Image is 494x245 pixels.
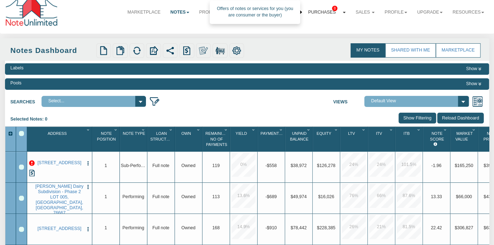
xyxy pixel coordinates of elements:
[333,96,364,105] label: Views
[412,4,447,21] a: Upgrade
[99,46,108,55] img: new.png
[317,163,336,168] span: $126,278
[204,129,230,149] div: Remaining No Of Payments Sort None
[388,127,395,133] div: Column Menu
[196,127,202,133] div: Column Menu
[181,194,195,199] span: Owned
[397,153,421,177] div: 101.5
[290,131,309,141] span: Unpaid Balance
[342,184,366,208] div: 76.0
[19,165,24,170] div: Row 1, Row Selection Checkbox
[121,129,147,149] div: Sort None
[165,4,194,21] a: Notes
[341,129,367,149] div: Ltv Sort None
[132,46,142,55] img: refresh.png
[431,194,442,199] span: 13.33
[396,129,422,149] div: Sort None
[121,163,152,168] span: Sub-Performing
[451,129,478,149] div: Market Value Sort None
[303,4,351,21] a: Purchases8
[176,129,202,149] div: Own Sort None
[318,194,334,199] span: $16,026
[116,46,125,55] img: copy.png
[380,4,412,21] a: Profile
[113,127,119,133] div: Column Menu
[290,225,307,230] span: $78,442
[176,129,202,149] div: Sort None
[231,215,255,239] div: 14.9
[290,194,307,199] span: $49,974
[85,160,91,167] button: Press to open the note menu
[398,113,436,123] input: Show Filtering
[369,215,393,239] div: 21.0
[396,129,422,149] div: Itb Sort None
[361,127,367,133] div: Column Menu
[314,129,340,149] div: Sort None
[85,184,91,190] button: Press to open the note menu
[431,163,441,168] span: -1.96
[223,127,229,133] div: Column Menu
[204,129,230,149] div: Sort None
[85,161,91,166] img: cell-menu.png
[403,131,410,136] span: Itb
[35,160,83,166] a: 706 E 23RD ST, BRYAN, TX, 77803
[376,131,382,136] span: Itv
[19,227,24,232] div: Row 3, Row Selection Checkbox
[181,131,191,136] span: Own
[278,127,284,133] div: Column Menu
[231,153,255,177] div: 0.0
[369,129,395,149] div: Itv Sort None
[152,163,170,168] span: Full note
[85,226,91,232] button: Press to open the note menu
[317,225,336,230] span: $228,385
[351,4,380,21] a: Sales
[342,153,366,177] div: 24.0
[348,131,355,136] span: Ltv
[231,184,255,208] div: 13.6
[286,129,312,149] div: Sort None
[286,129,312,149] div: Unpaid Balance Sort None
[35,184,83,216] a: Murphy's Dairy Subdivision - Phase 2 LOT 005, MEXIA, TX, 76667
[122,225,144,230] span: Performing
[416,127,422,133] div: Column Menu
[194,4,233,21] a: Properties
[290,163,307,168] span: $38,972
[424,129,450,149] div: Sort None
[148,129,175,149] div: Loan Structure Sort None
[10,65,24,72] div: Labels
[314,129,340,149] div: Equity Sort None
[437,113,484,123] input: Reload Dashboard
[93,129,119,149] div: Sort None
[121,129,147,149] div: Note Type Sort None
[210,0,300,24] div: Offers of notes or services for you (you are consumer or the buyer)
[265,163,277,168] span: -$558
[464,65,484,73] button: Show
[472,96,483,107] img: views.png
[251,127,257,133] div: Column Menu
[85,184,91,190] img: cell-menu.png
[104,194,107,199] span: 1
[447,4,489,21] a: Resources
[35,226,83,231] a: 354 COUNTY ROAD 319, ROSEBUD, TX, 76570
[122,4,165,21] a: Marketplace
[332,6,337,11] span: 8
[148,129,175,149] div: Sort None
[150,131,175,141] span: Loan Structure
[430,131,444,141] span: Note Score
[212,194,220,199] span: 113
[424,129,450,149] div: Note Score Sort None
[451,129,478,149] div: Sort None
[168,127,174,133] div: Column Menu
[317,131,331,136] span: Equity
[10,45,94,56] div: Notes Dashboard
[212,225,220,230] span: 168
[5,131,16,137] div: Expand All
[397,215,421,239] div: 81.5
[29,170,35,176] img: history.png
[28,129,92,149] div: Address Sort None
[149,46,158,55] img: export.svg
[455,163,473,168] span: $165,250
[152,194,170,199] span: Full note
[231,129,257,149] div: Yield Sort None
[231,129,257,149] div: Sort None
